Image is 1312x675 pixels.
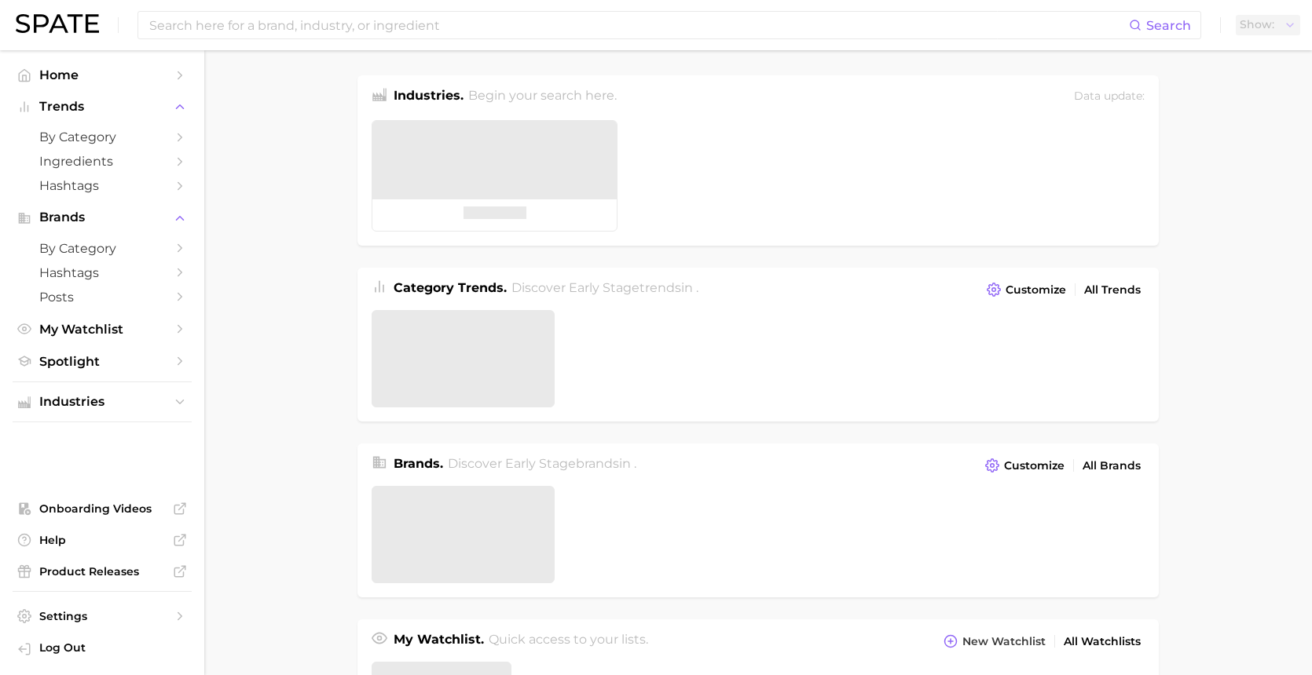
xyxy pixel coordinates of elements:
div: Data update: [1074,86,1145,108]
span: Hashtags [39,178,165,193]
a: Spotlight [13,349,192,374]
a: Hashtags [13,173,192,198]
button: Show [1236,15,1300,35]
button: Industries [13,390,192,414]
span: Trends [39,100,165,114]
h1: My Watchlist. [394,630,484,652]
span: Category Trends . [394,280,507,295]
span: Log Out [39,640,179,655]
span: Search [1146,18,1191,33]
input: Search here for a brand, industry, or ingredient [148,12,1129,38]
span: All Trends [1084,283,1141,297]
a: All Brands [1079,455,1145,476]
span: My Watchlist [39,322,165,337]
span: Customize [1004,459,1065,472]
span: New Watchlist [962,635,1046,648]
span: Onboarding Videos [39,502,165,516]
button: Customize [983,279,1070,301]
a: My Watchlist [13,317,192,341]
a: by Category [13,125,192,149]
span: Discover Early Stage brands in . [448,456,636,471]
span: All Brands [1083,459,1141,472]
span: All Watchlists [1064,635,1141,648]
h1: Industries. [394,86,464,108]
span: Help [39,533,165,547]
a: Product Releases [13,560,192,583]
span: by Category [39,241,165,256]
span: Industries [39,395,165,409]
a: Log out. Currently logged in with e-mail m-usarzewicz@aiibeauty.com. [13,636,192,662]
a: Home [13,63,192,87]
img: SPATE [16,14,99,33]
button: Customize [981,454,1068,476]
a: Posts [13,285,192,309]
a: Hashtags [13,261,192,285]
span: Product Releases [39,564,165,578]
a: All Trends [1080,279,1145,301]
a: Onboarding Videos [13,497,192,520]
span: by Category [39,130,165,144]
h2: Quick access to your lists. [489,630,648,652]
a: by Category [13,236,192,261]
span: Show [1240,20,1274,29]
span: Discover Early Stage trends in . [511,280,698,295]
a: Help [13,528,192,552]
span: Brands [39,210,165,224]
span: Home [39,67,165,82]
span: Ingredients [39,154,165,169]
a: Ingredients [13,149,192,173]
span: Brands . [394,456,443,471]
span: Hashtags [39,265,165,280]
button: Brands [13,206,192,229]
a: All Watchlists [1060,631,1145,652]
span: Customize [1006,283,1066,297]
button: New Watchlist [940,630,1050,652]
a: Settings [13,604,192,628]
span: Settings [39,609,165,623]
h2: Begin your search here. [468,86,617,108]
button: Trends [13,95,192,119]
span: Spotlight [39,354,165,369]
span: Posts [39,290,165,305]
